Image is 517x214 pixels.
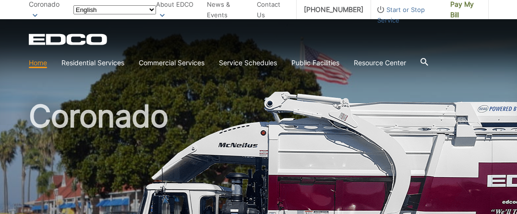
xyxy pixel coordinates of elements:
a: Public Facilities [291,58,339,68]
a: Home [29,58,47,68]
a: EDCD logo. Return to the homepage. [29,34,108,45]
a: Service Schedules [219,58,277,68]
a: Commercial Services [139,58,204,68]
select: Select a language [73,5,156,14]
a: Residential Services [61,58,124,68]
a: Resource Center [354,58,406,68]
